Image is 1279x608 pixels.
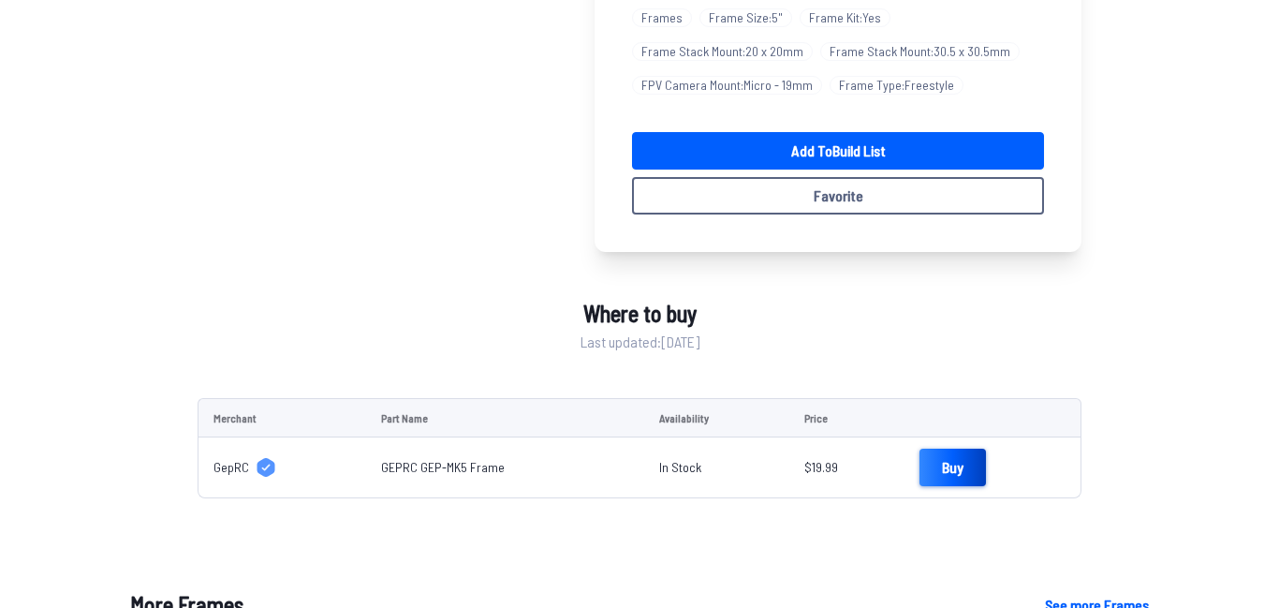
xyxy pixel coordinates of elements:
a: GepRC [213,458,351,477]
a: Buy [919,449,986,486]
a: Frame Stack Mount:20 x 20mm [632,35,820,68]
td: In Stock [644,437,788,498]
span: FPV Camera Mount : Micro - 19mm [632,76,822,95]
td: Price [789,398,904,437]
span: Frame Stack Mount : 30.5 x 30.5mm [820,42,1020,61]
a: Frame Stack Mount:30.5 x 30.5mm [820,35,1027,68]
span: Frame Stack Mount : 20 x 20mm [632,42,813,61]
td: Availability [644,398,788,437]
a: Add toBuild List [632,132,1044,170]
span: Where to buy [583,297,697,331]
span: Frames [632,8,692,27]
span: Frame Kit : Yes [800,8,890,27]
a: FPV Camera Mount:Micro - 19mm [632,68,830,102]
span: Frame Type : Freestyle [830,76,963,95]
span: GepRC [213,458,249,477]
td: $19.99 [789,437,904,498]
a: Frames [632,1,699,35]
a: Frame Type:Freestyle [830,68,971,102]
span: Last updated: [DATE] [581,331,699,353]
a: Frame Kit:Yes [800,1,898,35]
a: GEPRC GEP-MK5 Frame [381,459,505,475]
button: Favorite [632,177,1044,215]
span: Frame Size : 5" [699,8,792,27]
td: Merchant [198,398,366,437]
td: Part Name [366,398,645,437]
a: Frame Size:5" [699,1,800,35]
